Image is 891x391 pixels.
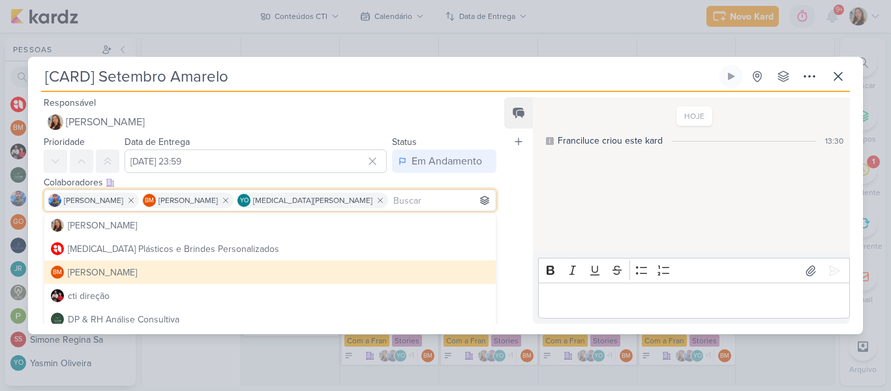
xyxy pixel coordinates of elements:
button: [PERSON_NAME] [44,110,496,134]
input: Buscar [391,193,493,208]
span: [PERSON_NAME] [159,195,218,206]
p: BM [145,198,154,204]
div: 13:30 [825,135,843,147]
div: Em Andamento [412,153,482,169]
p: YO [240,198,249,204]
img: Guilherme Savio [48,194,61,207]
div: Franciluce criou este kard [558,134,663,148]
div: Yasmin Oliveira [237,194,250,207]
div: Beth Monteiro [51,266,64,279]
img: DP & RH Análise Consultiva [51,313,64,326]
span: [PERSON_NAME] [66,114,145,130]
img: Allegra Plásticos e Brindes Personalizados [51,242,64,255]
div: [MEDICAL_DATA] Plásticos e Brindes Personalizados [68,242,279,256]
span: [MEDICAL_DATA][PERSON_NAME] [253,195,372,206]
button: Em Andamento [392,149,496,173]
label: Status [392,136,417,148]
div: Ligar relógio [726,71,736,82]
input: Select a date [125,149,387,173]
div: cti direção [68,289,110,303]
label: Prioridade [44,136,85,148]
div: Editor toolbar [538,258,850,283]
img: cti direção [51,289,64,302]
img: Franciluce Carvalho [51,219,64,232]
div: Editor editing area: main [538,283,850,319]
label: Data de Entrega [125,136,190,148]
div: DP & RH Análise Consultiva [68,313,179,326]
button: [PERSON_NAME] [44,213,496,237]
label: Responsável [44,97,96,108]
div: Colaboradores [44,176,496,189]
button: BM [PERSON_NAME] [44,260,496,284]
input: Kard Sem Título [41,65,717,88]
span: [PERSON_NAME] [64,195,123,206]
button: DP & RH Análise Consultiva [44,307,496,331]
div: [PERSON_NAME] [68,266,137,279]
p: BM [53,270,62,276]
button: [MEDICAL_DATA] Plásticos e Brindes Personalizados [44,237,496,260]
div: Beth Monteiro [143,194,156,207]
button: cti direção [44,284,496,307]
div: [PERSON_NAME] [68,219,137,232]
img: Franciluce Carvalho [48,114,63,130]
